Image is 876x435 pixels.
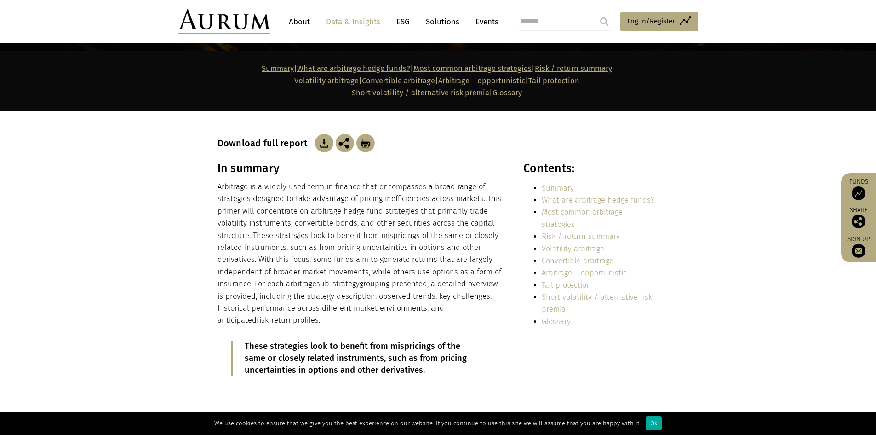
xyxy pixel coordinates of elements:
a: Events [471,13,498,30]
a: Arbitrage – opportunistic [542,268,627,277]
span: sub-strategy [316,279,360,288]
a: Risk / return summary [535,64,612,73]
span: | [352,88,522,97]
p: These strategies look to benefit from mispricings of the same or closely related instruments, suc... [245,341,478,377]
img: Aurum [178,9,270,34]
div: Share [846,207,871,228]
a: Most common arbitrage strategies [413,64,532,73]
a: Summary [262,64,294,73]
a: Funds [846,178,871,200]
a: About [284,13,315,30]
a: Risk / return summary [542,232,620,241]
a: Short volatility / alternative risk premia [542,293,652,313]
span: Log in/Register [627,16,675,27]
a: Convertible arbitrage [362,76,435,85]
a: ESG [392,13,414,30]
a: Volatility arbitrage [294,76,359,85]
strong: | | | [262,64,535,73]
img: Download Article [315,134,333,152]
strong: | | | [294,76,528,85]
a: Solutions [421,13,464,30]
p: Arbitrage is a widely used term in finance that encompasses a broad range of strategies designed ... [218,181,504,327]
h3: Download full report [218,138,313,149]
h3: In summary [218,162,504,175]
img: Sign up to our newsletter [852,244,865,258]
input: Submit [595,12,613,31]
a: Glossary [492,88,522,97]
a: Most common arbitrage strategies [542,208,623,228]
h3: Contents: [523,162,656,175]
a: What are arbitrage hedge funds? [542,196,654,204]
a: Arbitrage – opportunistic [438,76,525,85]
a: Volatility arbitrage [542,244,604,253]
a: Short volatility / alternative risk premia [352,88,489,97]
a: Summary [542,184,574,192]
a: What are arbitrage hedge funds? [297,64,410,73]
span: risk-return [257,316,293,325]
a: Tail protection [542,281,591,290]
img: Share this post [336,134,354,152]
a: Sign up [846,235,871,258]
a: Log in/Register [620,12,698,31]
img: Download Article [356,134,375,152]
img: Access Funds [852,186,865,200]
img: Share this post [852,215,865,228]
a: Glossary [542,317,571,326]
a: Tail protection [528,76,579,85]
a: Data & Insights [321,13,385,30]
a: Convertible arbitrage [542,256,613,265]
div: Ok [646,416,662,430]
